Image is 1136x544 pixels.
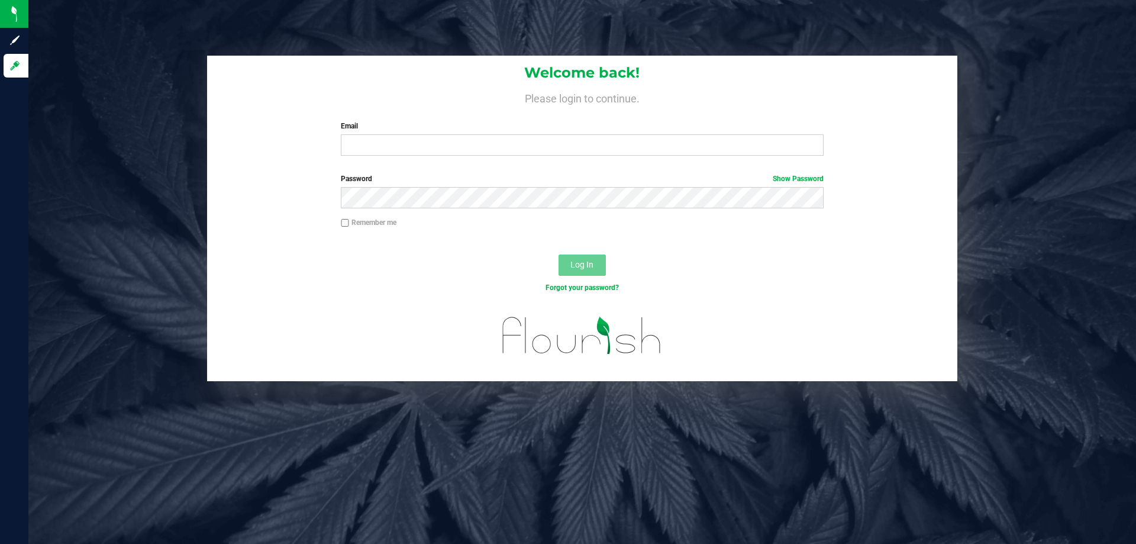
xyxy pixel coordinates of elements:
[341,175,372,183] span: Password
[341,219,349,227] input: Remember me
[9,34,21,46] inline-svg: Sign up
[570,260,593,269] span: Log In
[341,217,396,228] label: Remember me
[207,65,957,81] h1: Welcome back!
[488,305,676,366] img: flourish_logo.svg
[773,175,824,183] a: Show Password
[546,284,619,292] a: Forgot your password?
[9,60,21,72] inline-svg: Log in
[207,90,957,104] h4: Please login to continue.
[559,255,606,276] button: Log In
[341,121,823,131] label: Email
